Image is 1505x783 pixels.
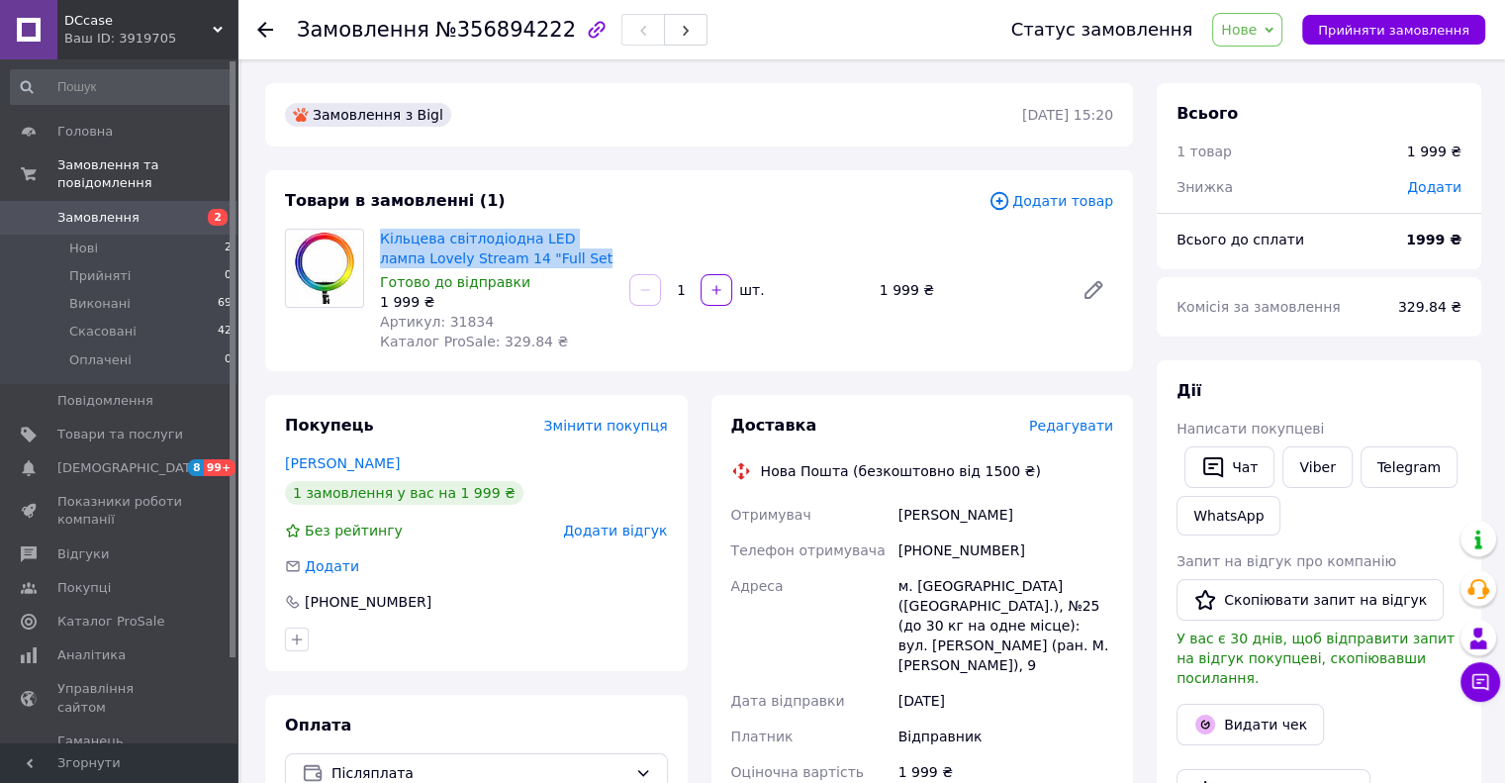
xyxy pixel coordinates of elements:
div: м. [GEOGRAPHIC_DATA] ([GEOGRAPHIC_DATA].), №25 (до 30 кг на одне місце): вул. [PERSON_NAME] (ран.... [894,568,1117,683]
div: Статус замовлення [1011,20,1193,40]
a: Viber [1282,446,1352,488]
input: Пошук [10,69,234,105]
a: WhatsApp [1176,496,1280,536]
span: [DEMOGRAPHIC_DATA] [57,459,204,477]
span: 0 [225,351,232,369]
span: Повідомлення [57,392,153,410]
span: Нове [1221,22,1257,38]
div: [PERSON_NAME] [894,497,1117,533]
span: 99+ [204,459,236,476]
div: 1 999 ₴ [380,292,613,312]
span: Додати відгук [563,523,667,538]
span: 2 [208,209,228,226]
span: Додати [305,558,359,574]
span: 42 [218,323,232,341]
button: Прийняти замовлення [1302,15,1485,45]
a: Telegram [1361,446,1458,488]
span: Нові [69,240,98,257]
span: Оплачені [69,351,132,369]
span: Показники роботи компанії [57,493,183,529]
span: Замовлення [57,209,140,227]
a: Редагувати [1074,270,1113,310]
span: Каталог ProSale [57,613,164,631]
span: Покупці [57,579,111,597]
span: Адреса [731,578,784,594]
span: Прийняті [69,267,131,285]
div: Нова Пошта (безкоштовно від 1500 ₴) [756,461,1046,481]
img: Кільцева світлодіодна LED лампа Lovely Stream 14 "Full Set [286,230,363,307]
span: Написати покупцеві [1176,421,1324,437]
div: [PHONE_NUMBER] [894,533,1117,568]
div: Відправник [894,719,1117,754]
a: Кільцева світлодіодна LED лампа Lovely Stream 14 "Full Set [380,231,612,266]
span: Без рейтингу [305,523,403,538]
span: 69 [218,295,232,313]
div: Ваш ID: 3919705 [64,30,237,48]
span: Виконані [69,295,131,313]
span: Каталог ProSale: 329.84 ₴ [380,334,568,349]
span: 2 [225,240,232,257]
span: Готово до відправки [380,274,530,290]
span: Всього [1176,104,1238,123]
span: Платник [731,729,794,744]
span: №356894222 [435,18,576,42]
span: Дата відправки [731,693,845,709]
span: Оплата [285,716,351,734]
span: Скасовані [69,323,137,341]
span: DCcase [64,12,213,30]
span: Знижка [1176,179,1233,195]
span: 1 товар [1176,144,1232,159]
span: 329.84 ₴ [1398,299,1461,315]
span: Відгуки [57,545,109,563]
span: Управління сайтом [57,680,183,716]
div: [PHONE_NUMBER] [303,592,433,612]
span: Додати [1407,179,1461,195]
span: Отримувач [731,507,811,523]
span: Головна [57,123,113,141]
div: 1 замовлення у вас на 1 999 ₴ [285,481,523,505]
div: [DATE] [894,683,1117,719]
span: Покупець [285,416,374,435]
span: Товари та послуги [57,426,183,443]
button: Чат з покупцем [1460,662,1500,702]
span: Всього до сплати [1176,232,1304,247]
span: Гаманець компанії [57,733,183,768]
a: [PERSON_NAME] [285,455,400,471]
span: Прийняти замовлення [1318,23,1469,38]
button: Чат [1184,446,1274,488]
div: шт. [734,280,766,300]
span: 8 [188,459,204,476]
span: Замовлення та повідомлення [57,156,237,192]
span: У вас є 30 днів, щоб відправити запит на відгук покупцеві, скопіювавши посилання. [1176,631,1455,686]
span: Товари в замовленні (1) [285,191,506,210]
span: Запит на відгук про компанію [1176,553,1396,569]
span: Телефон отримувача [731,542,886,558]
span: Замовлення [297,18,429,42]
div: Замовлення з Bigl [285,103,451,127]
span: Доставка [731,416,817,435]
span: Редагувати [1029,418,1113,434]
span: Додати товар [988,190,1113,212]
div: 1 999 ₴ [1407,142,1461,161]
b: 1999 ₴ [1406,232,1461,247]
span: Дії [1176,381,1201,400]
span: Оціночна вартість [731,764,864,780]
div: Повернутися назад [257,20,273,40]
time: [DATE] 15:20 [1022,107,1113,123]
span: Аналітика [57,646,126,664]
button: Скопіювати запит на відгук [1176,579,1444,621]
span: Комісія за замовлення [1176,299,1341,315]
span: Змінити покупця [544,418,668,434]
button: Видати чек [1176,704,1324,745]
div: 1 999 ₴ [872,276,1066,304]
span: 0 [225,267,232,285]
span: Артикул: 31834 [380,314,494,330]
